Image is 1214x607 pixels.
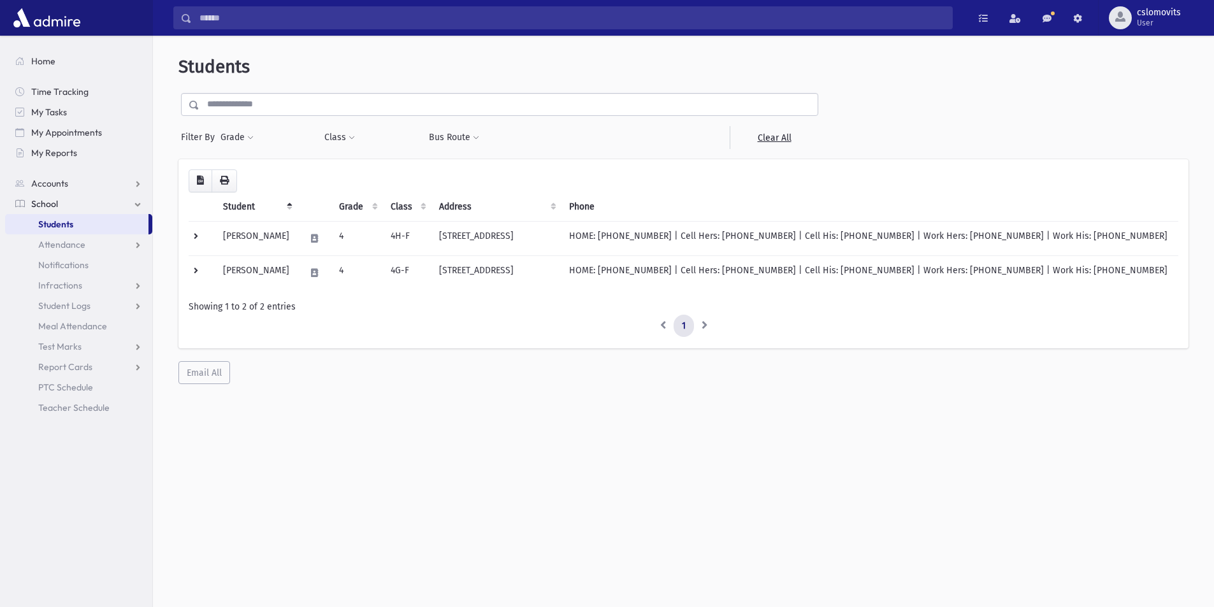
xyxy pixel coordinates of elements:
span: Notifications [38,259,89,271]
th: Class: activate to sort column ascending [383,192,431,222]
span: PTC Schedule [38,382,93,393]
span: School [31,198,58,210]
button: Email All [178,361,230,384]
span: My Appointments [31,127,102,138]
td: [PERSON_NAME] [215,255,298,290]
span: Meal Attendance [38,320,107,332]
span: My Reports [31,147,77,159]
span: Test Marks [38,341,82,352]
a: My Appointments [5,122,152,143]
span: Report Cards [38,361,92,373]
span: Student Logs [38,300,90,311]
button: Class [324,126,356,149]
a: Student Logs [5,296,152,316]
a: Students [5,214,148,234]
button: CSV [189,169,212,192]
a: Accounts [5,173,152,194]
a: Home [5,51,152,71]
td: [STREET_ADDRESS] [431,221,561,255]
td: HOME: [PHONE_NUMBER] | Cell Hers: [PHONE_NUMBER] | Cell His: [PHONE_NUMBER] | Work Hers: [PHONE_N... [561,221,1178,255]
a: School [5,194,152,214]
span: Time Tracking [31,86,89,97]
a: Attendance [5,234,152,255]
td: [STREET_ADDRESS] [431,255,561,290]
a: My Reports [5,143,152,163]
span: Infractions [38,280,82,291]
span: User [1137,18,1181,28]
td: 4 [331,255,382,290]
span: Students [178,56,250,77]
span: Filter By [181,131,220,144]
span: Attendance [38,239,85,250]
a: My Tasks [5,102,152,122]
th: Student: activate to sort column descending [215,192,298,222]
a: Clear All [730,126,818,149]
span: cslomovits [1137,8,1181,18]
th: Phone [561,192,1178,222]
td: 4 [331,221,382,255]
th: Grade: activate to sort column ascending [331,192,382,222]
a: Notifications [5,255,152,275]
button: Bus Route [428,126,480,149]
img: AdmirePro [10,5,83,31]
input: Search [192,6,952,29]
button: Grade [220,126,254,149]
td: [PERSON_NAME] [215,221,298,255]
button: Print [212,169,237,192]
td: 4G-F [383,255,431,290]
span: Accounts [31,178,68,189]
td: 4H-F [383,221,431,255]
a: PTC Schedule [5,377,152,397]
a: Time Tracking [5,82,152,102]
td: HOME: [PHONE_NUMBER] | Cell Hers: [PHONE_NUMBER] | Cell His: [PHONE_NUMBER] | Work Hers: [PHONE_N... [561,255,1178,290]
a: Teacher Schedule [5,397,152,418]
th: Address: activate to sort column ascending [431,192,561,222]
a: Report Cards [5,357,152,377]
a: Infractions [5,275,152,296]
span: Teacher Schedule [38,402,110,413]
div: Showing 1 to 2 of 2 entries [189,300,1178,313]
span: My Tasks [31,106,67,118]
a: 1 [674,315,694,338]
span: Students [38,218,73,230]
span: Home [31,55,55,67]
a: Test Marks [5,336,152,357]
a: Meal Attendance [5,316,152,336]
